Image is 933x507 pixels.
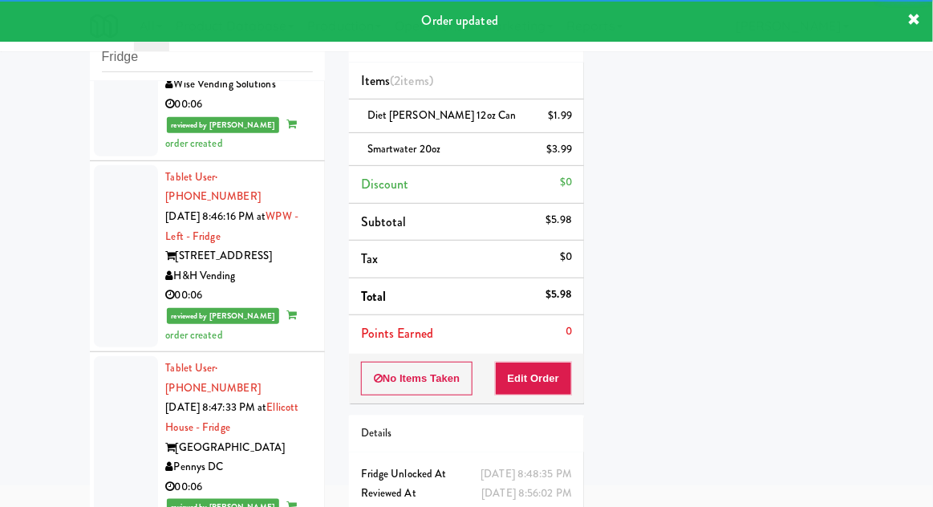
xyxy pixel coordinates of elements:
[481,484,572,504] div: [DATE] 8:56:02 PM
[167,117,280,133] span: reviewed by [PERSON_NAME]
[361,213,407,231] span: Subtotal
[361,424,572,444] div: Details
[361,175,409,193] span: Discount
[560,247,572,267] div: $0
[166,307,297,343] span: order created
[546,210,573,230] div: $5.98
[361,324,433,343] span: Points Earned
[361,484,572,504] div: Reviewed At
[546,285,573,305] div: $5.98
[166,95,313,115] div: 00:06
[90,161,325,352] li: Tablet User· [PHONE_NUMBER][DATE] 8:46:16 PM atWPW - Left - Fridge[STREET_ADDRESS]H&H Vending00:0...
[422,11,498,30] span: Order updated
[166,360,261,395] a: Tablet User· [PHONE_NUMBER]
[361,249,378,268] span: Tax
[166,400,299,435] a: Ellicott House - Fridge
[102,43,313,72] input: Search vision orders
[166,169,261,205] a: Tablet User· [PHONE_NUMBER]
[166,209,299,244] a: WPW - Left - Fridge
[481,464,572,485] div: [DATE] 8:48:35 PM
[495,362,573,395] button: Edit Order
[166,400,267,415] span: [DATE] 8:47:33 PM at
[361,464,572,485] div: Fridge Unlocked At
[390,71,433,90] span: (2 )
[361,362,473,395] button: No Items Taken
[549,106,573,126] div: $1.99
[166,286,313,306] div: 00:06
[560,172,572,193] div: $0
[361,287,387,306] span: Total
[166,209,266,224] span: [DATE] 8:46:16 PM at
[166,477,313,497] div: 00:06
[547,140,573,160] div: $3.99
[166,438,313,458] div: [GEOGRAPHIC_DATA]
[166,457,313,477] div: Pennys DC
[166,360,261,395] span: · [PHONE_NUMBER]
[166,246,313,266] div: [STREET_ADDRESS]
[167,308,280,324] span: reviewed by [PERSON_NAME]
[367,141,441,156] span: Smartwater 20oz
[367,107,517,123] span: Diet [PERSON_NAME] 12oz can
[401,71,430,90] ng-pluralize: items
[166,266,313,286] div: H&H Vending
[361,71,433,90] span: Items
[566,322,572,342] div: 0
[166,75,313,95] div: Wise Vending Solutions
